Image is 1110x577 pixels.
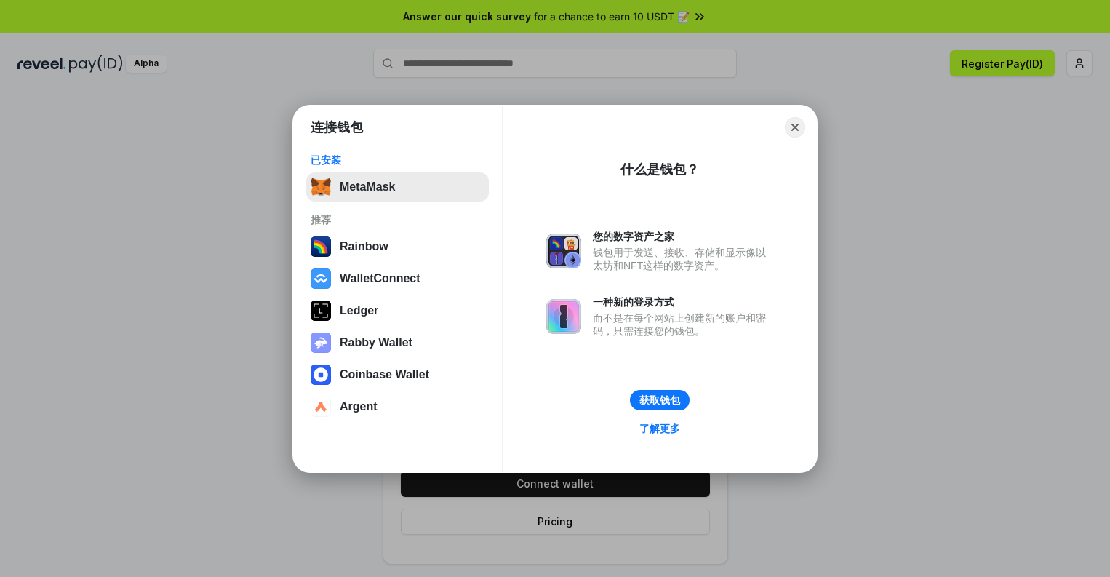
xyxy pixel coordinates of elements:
div: 钱包用于发送、接收、存储和显示像以太坊和NFT这样的数字资产。 [593,246,773,272]
div: Rainbow [340,240,388,253]
button: Rabby Wallet [306,328,489,357]
div: WalletConnect [340,272,420,285]
button: MetaMask [306,172,489,202]
a: 了解更多 [631,419,689,438]
img: svg+xml,%3Csvg%20width%3D%22120%22%20height%3D%22120%22%20viewBox%3D%220%200%20120%20120%22%20fil... [311,236,331,257]
button: 获取钱包 [630,390,690,410]
button: Coinbase Wallet [306,360,489,389]
img: svg+xml,%3Csvg%20width%3D%2228%22%20height%3D%2228%22%20viewBox%3D%220%200%2028%2028%22%20fill%3D... [311,397,331,417]
button: Close [785,117,805,138]
button: Ledger [306,296,489,325]
img: svg+xml,%3Csvg%20width%3D%2228%22%20height%3D%2228%22%20viewBox%3D%220%200%2028%2028%22%20fill%3D... [311,365,331,385]
div: Coinbase Wallet [340,368,429,381]
img: svg+xml,%3Csvg%20xmlns%3D%22http%3A%2F%2Fwww.w3.org%2F2000%2Fsvg%22%20fill%3D%22none%22%20viewBox... [546,234,581,268]
div: 一种新的登录方式 [593,295,773,309]
img: svg+xml,%3Csvg%20xmlns%3D%22http%3A%2F%2Fwww.w3.org%2F2000%2Fsvg%22%20fill%3D%22none%22%20viewBox... [311,333,331,353]
img: svg+xml,%3Csvg%20fill%3D%22none%22%20height%3D%2233%22%20viewBox%3D%220%200%2035%2033%22%20width%... [311,177,331,197]
button: WalletConnect [306,264,489,293]
img: svg+xml,%3Csvg%20xmlns%3D%22http%3A%2F%2Fwww.w3.org%2F2000%2Fsvg%22%20fill%3D%22none%22%20viewBox... [546,299,581,334]
div: 已安装 [311,154,484,167]
div: 了解更多 [639,422,680,435]
div: Rabby Wallet [340,336,412,349]
div: Ledger [340,304,378,317]
h1: 连接钱包 [311,119,363,136]
img: svg+xml,%3Csvg%20xmlns%3D%22http%3A%2F%2Fwww.w3.org%2F2000%2Fsvg%22%20width%3D%2228%22%20height%3... [311,301,331,321]
div: 什么是钱包？ [620,161,699,178]
div: 而不是在每个网站上创建新的账户和密码，只需连接您的钱包。 [593,311,773,338]
div: Argent [340,400,378,413]
div: MetaMask [340,180,395,194]
div: 获取钱包 [639,394,680,407]
div: 推荐 [311,213,484,226]
div: 您的数字资产之家 [593,230,773,243]
button: Rainbow [306,232,489,261]
img: svg+xml,%3Csvg%20width%3D%2228%22%20height%3D%2228%22%20viewBox%3D%220%200%2028%2028%22%20fill%3D... [311,268,331,289]
button: Argent [306,392,489,421]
